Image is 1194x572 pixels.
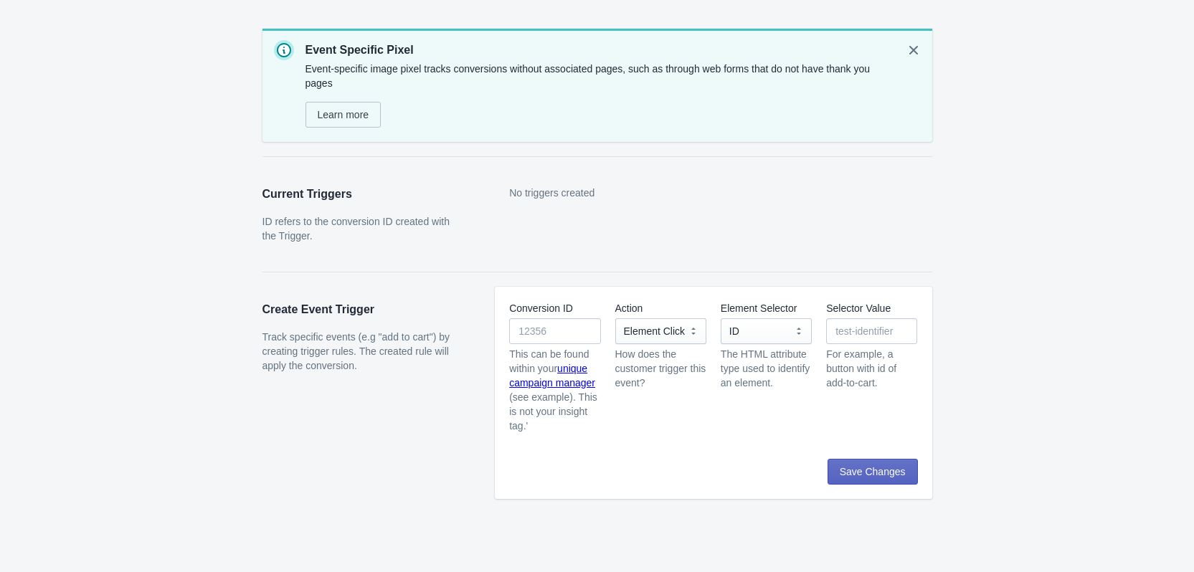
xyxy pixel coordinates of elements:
input: test-identifier [826,318,917,344]
button: Save Changes [828,459,918,485]
p: ID refers to the conversion ID created with the Trigger. [262,214,467,243]
label: Selector Value [826,301,891,315]
div: The HTML attribute type used to identify an element. [721,347,812,390]
div: For example, a button with id of add-to-cart. [826,347,917,390]
span: Learn more [318,109,369,120]
span: Save Changes [840,466,906,477]
label: Element Selector [721,301,797,315]
input: 12356 [509,318,600,344]
a: Learn more [305,102,382,128]
label: Conversion ID [509,301,573,315]
h2: Create Event Trigger [262,301,467,318]
h2: Current Triggers [262,186,467,203]
div: How does the customer trigger this event? [615,347,706,390]
p: This can be found within your (see example). This is not your insight tag.' [509,347,600,433]
label: Action [615,301,643,315]
p: Event Specific Pixel [305,42,892,59]
button: Dismiss notification [901,37,927,63]
span: No triggers created [509,187,594,199]
p: Event-specific image pixel tracks conversions without associated pages, such as through web forms... [305,62,892,90]
p: Track specific events (e.g "add to cart") by creating trigger rules. The created rule will apply ... [262,330,467,373]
